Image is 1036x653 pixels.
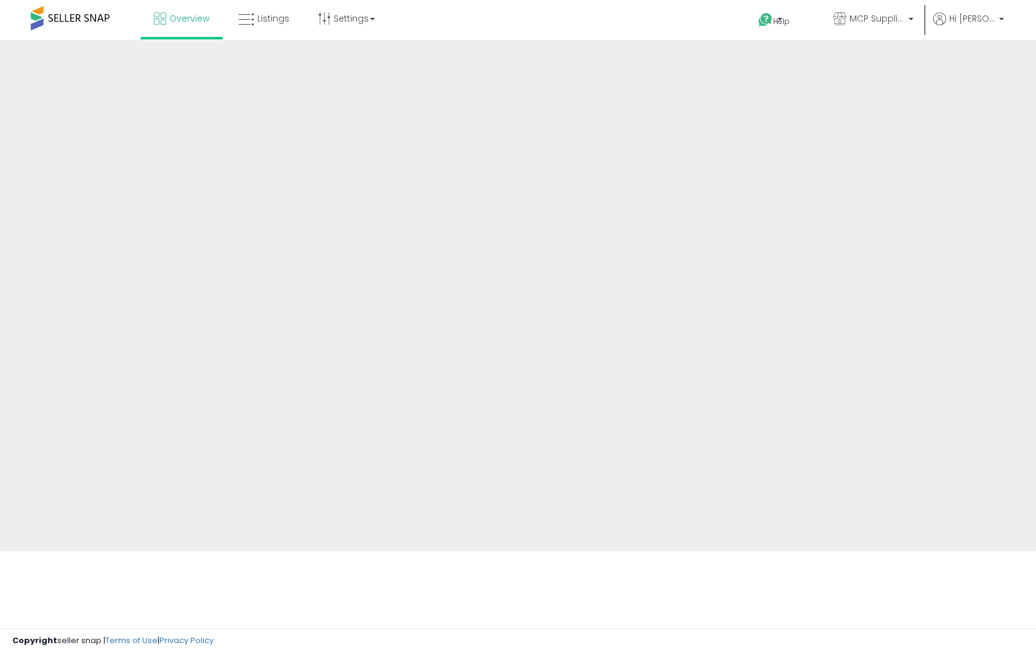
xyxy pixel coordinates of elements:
i: Get Help [758,12,773,28]
span: MCP Supplies [849,12,905,25]
span: Overview [169,12,209,25]
a: Help [749,3,814,40]
span: Listings [257,12,289,25]
a: Hi [PERSON_NAME] [933,12,1004,40]
span: Help [773,16,790,26]
span: Hi [PERSON_NAME] [949,12,995,25]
